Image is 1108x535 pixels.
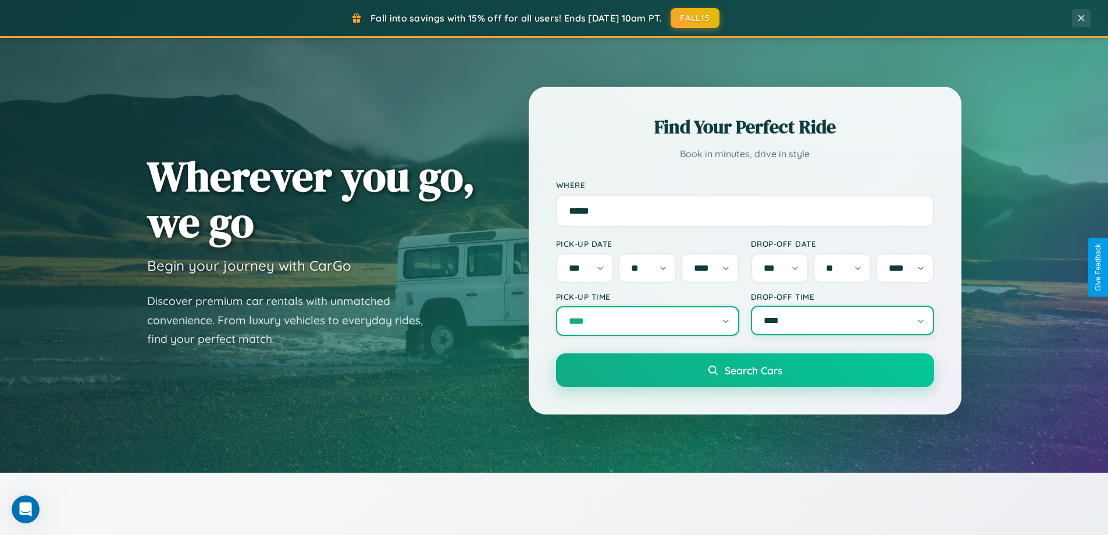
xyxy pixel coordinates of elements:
p: Book in minutes, drive in style [556,146,934,162]
h2: Find Your Perfect Ride [556,114,934,140]
button: Search Cars [556,353,934,387]
span: Fall into savings with 15% off for all users! Ends [DATE] 10am PT. [370,12,662,24]
label: Drop-off Date [751,239,934,249]
p: Discover premium car rentals with unmatched convenience. From luxury vehicles to everyday rides, ... [147,292,438,349]
label: Where [556,180,934,190]
button: FALL15 [671,8,719,28]
label: Drop-off Time [751,292,934,302]
h1: Wherever you go, we go [147,153,475,245]
label: Pick-up Date [556,239,739,249]
span: Search Cars [725,364,782,377]
div: Give Feedback [1094,244,1102,291]
h3: Begin your journey with CarGo [147,257,351,274]
iframe: Intercom live chat [12,495,40,523]
label: Pick-up Time [556,292,739,302]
